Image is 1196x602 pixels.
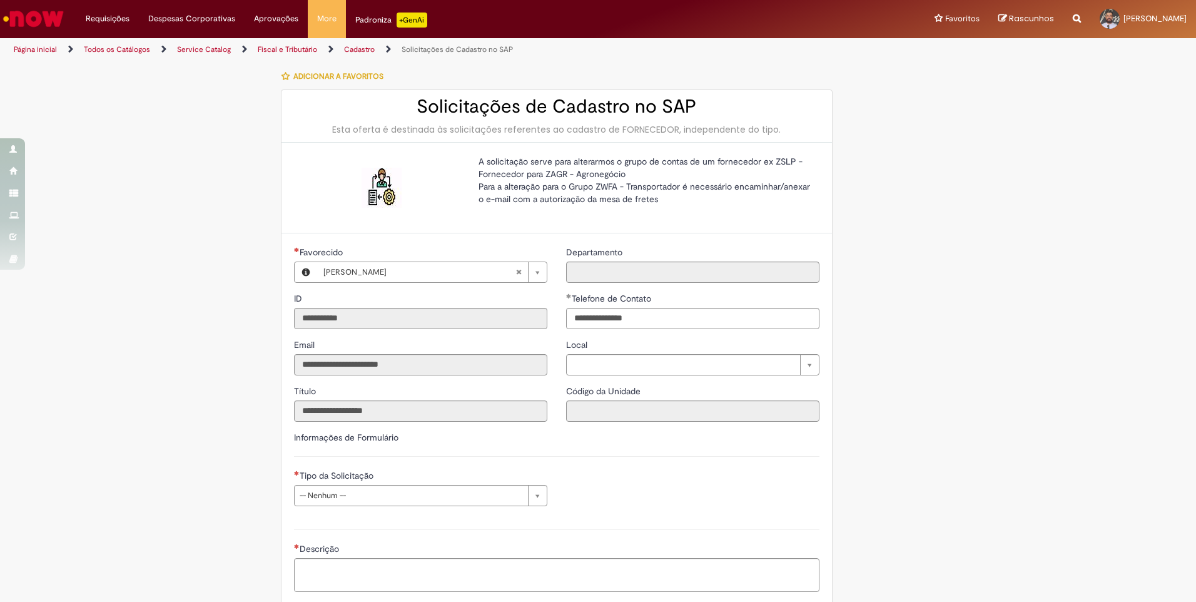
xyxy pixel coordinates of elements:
img: ServiceNow [1,6,66,31]
a: Limpar campo Local [566,354,819,375]
input: Telefone de Contato [566,308,819,329]
a: Todos os Catálogos [84,44,150,54]
a: Fiscal e Tributário [258,44,317,54]
span: Adicionar a Favoritos [293,71,383,81]
a: Página inicial [14,44,57,54]
a: Cadastro [344,44,375,54]
a: Service Catalog [177,44,231,54]
p: A solicitação serve para alterarmos o grupo de contas de um fornecedor ex ZSLP - Fornecedor para ... [479,155,810,205]
input: Email [294,354,547,375]
img: Solicitações de Cadastro no SAP [362,168,402,208]
span: Obrigatório Preenchido [566,293,572,298]
span: Obrigatório Preenchido [294,247,300,252]
label: Somente leitura - Email [294,339,317,351]
span: Necessários [294,544,300,549]
a: [PERSON_NAME]Limpar campo Favorecido [317,262,547,282]
label: Informações de Formulário [294,432,398,443]
input: ID [294,308,547,329]
span: Necessários - Favorecido [300,247,345,258]
label: Somente leitura - Código da Unidade [566,385,643,397]
p: +GenAi [397,13,427,28]
ul: Trilhas de página [9,38,788,61]
button: Favorecido, Visualizar este registro Filipe de Andrade Reyes Molina [295,262,317,282]
span: Requisições [86,13,129,25]
span: [PERSON_NAME] [1123,13,1187,24]
span: Tipo da Solicitação [300,470,376,481]
label: Somente leitura - Departamento [566,246,625,258]
span: Aprovações [254,13,298,25]
div: Padroniza [355,13,427,28]
label: Somente leitura - ID [294,292,305,305]
span: Necessários [294,471,300,476]
span: [PERSON_NAME] [323,262,515,282]
label: Somente leitura - Título [294,385,318,397]
input: Título [294,400,547,422]
a: Solicitações de Cadastro no SAP [402,44,513,54]
span: Descrição [300,543,342,554]
span: Favoritos [945,13,980,25]
span: Rascunhos [1009,13,1054,24]
input: Departamento [566,262,819,283]
button: Adicionar a Favoritos [281,63,390,89]
input: Código da Unidade [566,400,819,422]
a: Rascunhos [998,13,1054,25]
span: More [317,13,337,25]
span: Local [566,339,590,350]
span: Telefone de Contato [572,293,654,304]
h2: Solicitações de Cadastro no SAP [294,96,819,117]
span: Somente leitura - Email [294,339,317,350]
textarea: Descrição [294,558,819,592]
span: Despesas Corporativas [148,13,235,25]
div: Esta oferta é destinada às solicitações referentes ao cadastro de FORNECEDOR, independente do tipo. [294,123,819,136]
span: Somente leitura - ID [294,293,305,304]
span: -- Nenhum -- [300,486,522,506]
abbr: Limpar campo Favorecido [509,262,528,282]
